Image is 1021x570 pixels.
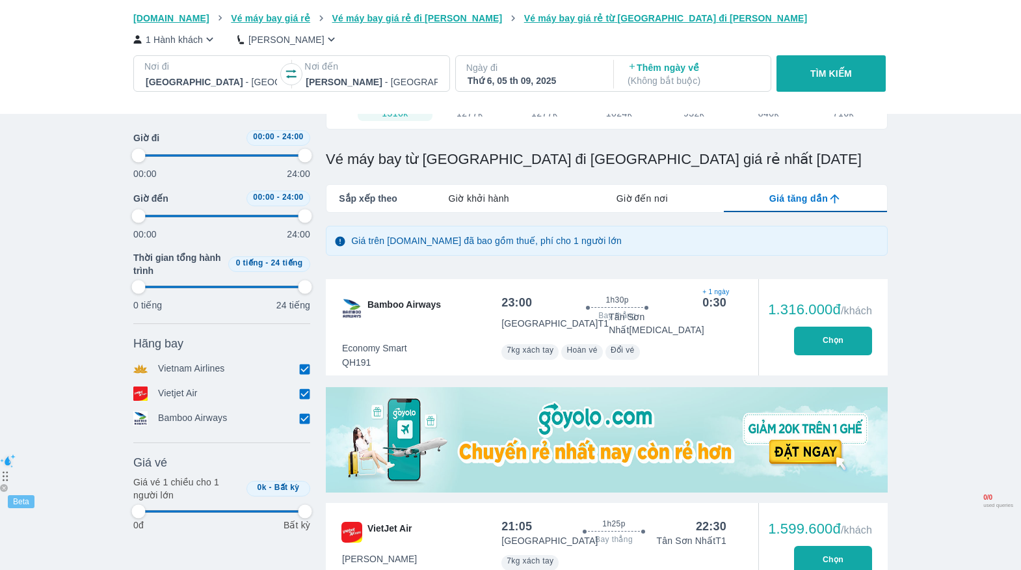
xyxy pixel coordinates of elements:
span: Giờ đi [133,131,159,144]
p: Vietnam Airlines [158,362,225,376]
p: Tân Sơn Nhất T1 [657,534,726,547]
span: + 1 ngày [702,287,726,297]
span: /khách [841,305,872,316]
div: 1.316.000đ [768,302,872,318]
p: TÌM KIẾM [810,67,852,80]
p: Ngày đi [466,61,600,74]
span: Hoàn vé [566,346,598,355]
span: 0 / 0 [983,494,1013,502]
span: 24:00 [282,193,304,202]
span: [PERSON_NAME] [342,552,417,565]
button: 1 Hành khách [133,33,217,46]
div: 23:00 [501,295,532,310]
span: Sắp xếp theo [339,192,397,205]
div: lab API tabs example [397,185,887,212]
p: 00:00 [133,228,157,241]
span: 24 tiếng [271,258,303,267]
span: Giờ đến [133,192,168,205]
span: Giá vé [133,455,167,470]
span: 00:00 [253,193,274,202]
div: 0:30 [702,295,726,310]
p: 00:00 [133,167,157,180]
h1: Vé máy bay từ [GEOGRAPHIC_DATA] đi [GEOGRAPHIC_DATA] giá rẻ nhất [DATE] [326,150,888,169]
p: 1 Hành khách [146,33,203,46]
p: Bamboo Airways [158,411,227,426]
span: Vé máy bay giá rẻ từ [GEOGRAPHIC_DATA] đi [PERSON_NAME] [524,13,808,23]
span: /khách [841,524,872,536]
button: [PERSON_NAME] [237,33,338,46]
span: - [265,258,268,267]
p: Nơi đi [144,60,278,73]
span: QH191 [342,356,407,369]
p: 24:00 [287,167,310,180]
span: - [269,483,272,492]
span: 1h25p [602,519,625,529]
span: Bất kỳ [274,483,300,492]
p: 24 tiếng [276,299,310,312]
span: 24:00 [282,132,304,141]
div: Thứ 6, 05 th 09, 2025 [468,74,599,87]
span: Giá tăng dần [769,192,828,205]
span: [DOMAIN_NAME] [133,13,209,23]
p: 0đ [133,519,144,532]
span: 0k [258,483,267,492]
span: - [277,132,280,141]
span: 00:00 [253,132,274,141]
button: Chọn [794,327,872,355]
p: Thêm ngày về [628,61,759,87]
p: Vietjet Air [158,387,198,401]
div: 1.599.600đ [768,521,872,537]
div: Beta [8,495,34,508]
p: [PERSON_NAME] [248,33,325,46]
button: TÌM KIẾM [776,55,885,92]
span: Hãng bay [133,336,183,351]
span: 7kg xách tay [507,556,553,565]
div: 22:30 [696,519,726,534]
p: Giá trên [DOMAIN_NAME] đã bao gồm thuế, phí cho 1 người lớn [351,234,622,247]
span: Vé máy bay giá rẻ đi [PERSON_NAME] [332,13,503,23]
span: Economy Smart [342,342,407,355]
span: 1h30p [605,295,628,305]
p: Nơi đến [304,60,438,73]
img: VJ [341,522,362,543]
p: Giá vé 1 chiều cho 1 người lớn [133,476,241,502]
span: Giờ đến nơi [617,192,668,205]
nav: breadcrumb [133,12,888,25]
span: - [277,193,280,202]
div: 21:05 [501,519,532,534]
p: 24:00 [287,228,310,241]
span: used queries [983,502,1013,509]
span: 0 tiếng [236,258,263,267]
span: Vé máy bay giá rẻ [231,13,310,23]
p: Tân Sơn Nhất [MEDICAL_DATA] [609,310,726,336]
p: Bất kỳ [284,519,310,532]
p: [GEOGRAPHIC_DATA] T1 [501,317,609,330]
p: ( Không bắt buộc ) [628,74,759,87]
span: VietJet Air [367,522,412,543]
span: Bamboo Airways [367,298,441,319]
p: [GEOGRAPHIC_DATA] [501,534,598,547]
span: Đổi vé [611,346,635,355]
span: Thời gian tổng hành trình [133,251,223,277]
img: QH [341,298,362,319]
p: 0 tiếng [133,299,162,312]
span: Giờ khởi hành [449,192,509,205]
img: media-0 [326,387,888,493]
span: 7kg xách tay [507,346,553,355]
